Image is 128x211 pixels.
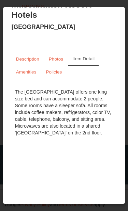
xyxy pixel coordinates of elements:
[12,52,44,66] a: Description
[16,56,39,62] small: Description
[68,52,99,66] a: Item Detail
[12,85,117,140] div: The [GEOGRAPHIC_DATA] offers one king size bed and can accommodate 2 people. Some rooms have a sl...
[72,56,95,61] small: Item Detail
[41,65,66,79] a: Policies
[49,56,63,62] small: Photos
[12,23,117,30] h4: [GEOGRAPHIC_DATA]
[46,69,62,75] small: Policies
[12,65,41,79] a: Amenities
[44,52,68,66] a: Photos
[16,69,37,75] small: Amenities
